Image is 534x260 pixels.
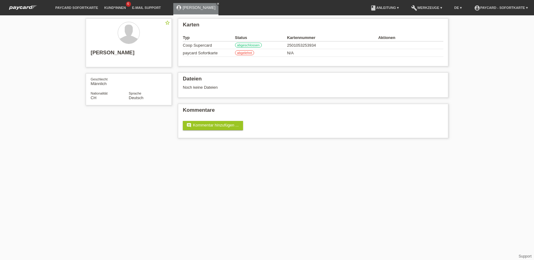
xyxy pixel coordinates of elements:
[183,121,243,130] a: commentKommentar hinzufügen ...
[287,41,378,49] td: 2501053253934
[91,95,96,100] span: Schweiz
[101,6,129,10] a: Kund*innen
[183,85,371,90] div: Noch keine Dateien
[52,6,101,10] a: paycard Sofortkarte
[408,6,445,10] a: buildWerkzeuge ▾
[183,107,443,116] h2: Kommentare
[165,20,170,26] a: star_border
[519,254,532,258] a: Support
[411,5,417,11] i: build
[187,123,191,128] i: comment
[474,5,480,11] i: account_circle
[129,91,141,95] span: Sprache
[91,77,129,86] div: Männlich
[129,6,164,10] a: E-Mail Support
[235,34,287,41] th: Status
[183,49,235,57] td: paycard Sofortkarte
[287,49,378,57] td: N/A
[183,5,216,10] a: [PERSON_NAME]
[235,50,254,55] label: abgelehnt
[6,4,40,11] img: paycard Sofortkarte
[287,34,378,41] th: Kartennummer
[6,7,40,12] a: paycard Sofortkarte
[183,76,443,85] h2: Dateien
[216,2,220,6] a: close
[217,2,220,5] i: close
[183,22,443,31] h2: Karten
[235,43,262,48] label: abgeschlossen
[183,34,235,41] th: Typ
[367,6,402,10] a: bookAnleitung ▾
[370,5,376,11] i: book
[451,6,465,10] a: DE ▾
[91,77,108,81] span: Geschlecht
[183,41,235,49] td: Coop Supercard
[91,91,108,95] span: Nationalität
[471,6,531,10] a: account_circlepaycard - Sofortkarte ▾
[378,34,443,41] th: Aktionen
[126,2,131,7] span: 6
[129,95,143,100] span: Deutsch
[91,50,167,59] h2: [PERSON_NAME]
